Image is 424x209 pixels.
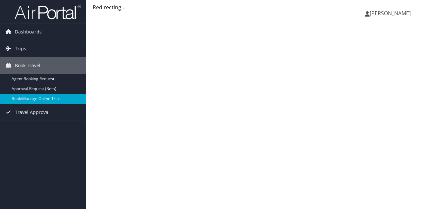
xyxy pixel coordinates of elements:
span: Trips [15,40,26,57]
span: Dashboards [15,24,42,40]
span: [PERSON_NAME] [370,10,411,17]
span: Travel Approval [15,104,50,121]
div: Redirecting... [93,3,417,11]
span: Book Travel [15,57,40,74]
a: [PERSON_NAME] [365,3,417,23]
img: airportal-logo.png [15,4,81,20]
